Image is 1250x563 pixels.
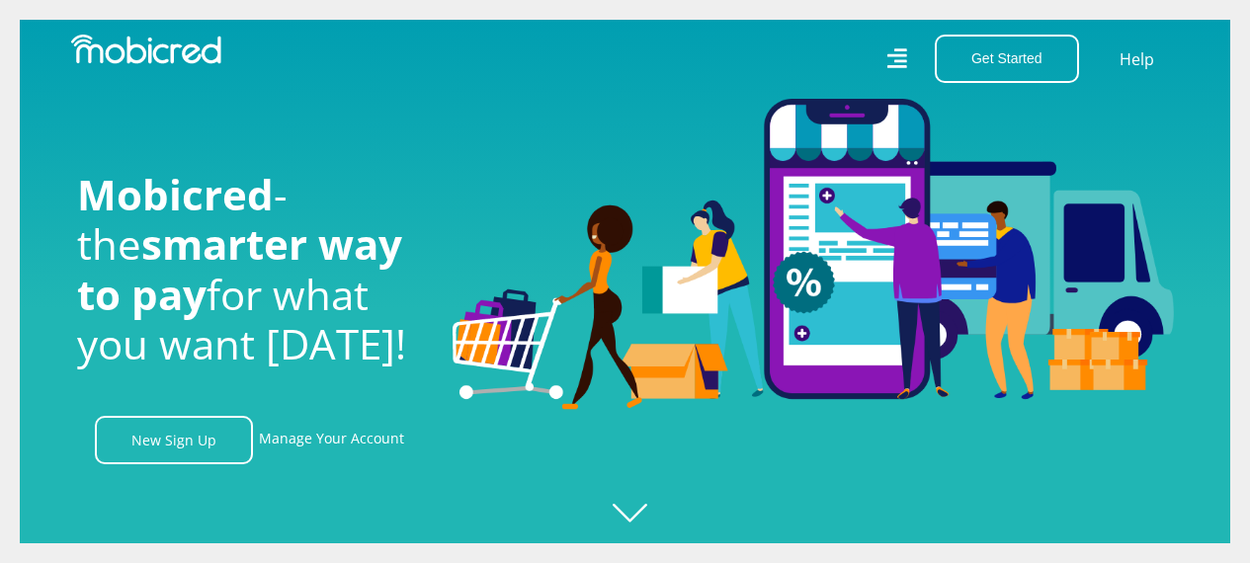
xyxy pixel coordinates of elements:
[77,215,402,321] span: smarter way to pay
[95,416,253,464] a: New Sign Up
[935,35,1079,83] button: Get Started
[259,416,404,464] a: Manage Your Account
[71,35,221,64] img: Mobicred
[1119,46,1155,72] a: Help
[453,99,1174,411] img: Welcome to Mobicred
[77,166,274,222] span: Mobicred
[77,170,423,369] h1: - the for what you want [DATE]!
